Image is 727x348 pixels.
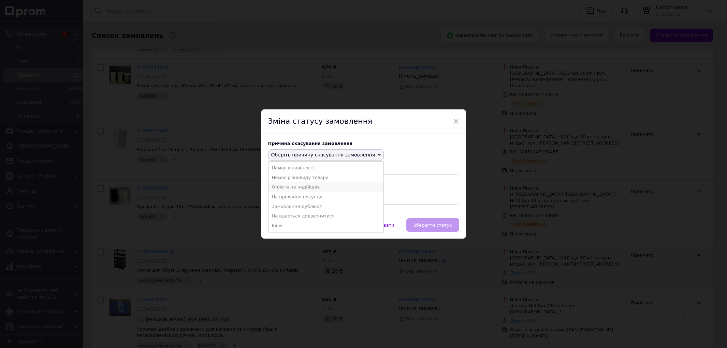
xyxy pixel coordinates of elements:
li: На прохання покупця [268,192,384,202]
div: Причина скасування замовлення [268,141,459,146]
li: Немає в наявності [268,163,384,173]
li: Інше [268,221,384,230]
div: Зміна статусу замовлення [261,109,466,134]
li: Замовлення-дублікат [268,202,384,211]
span: Оберіть причину скасування замовлення [271,152,375,157]
span: × [453,116,459,127]
li: Немає різновиду товару [268,173,384,182]
li: Не вдається додзвонитися [268,211,384,221]
li: Оплата не надійшла [268,182,384,192]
